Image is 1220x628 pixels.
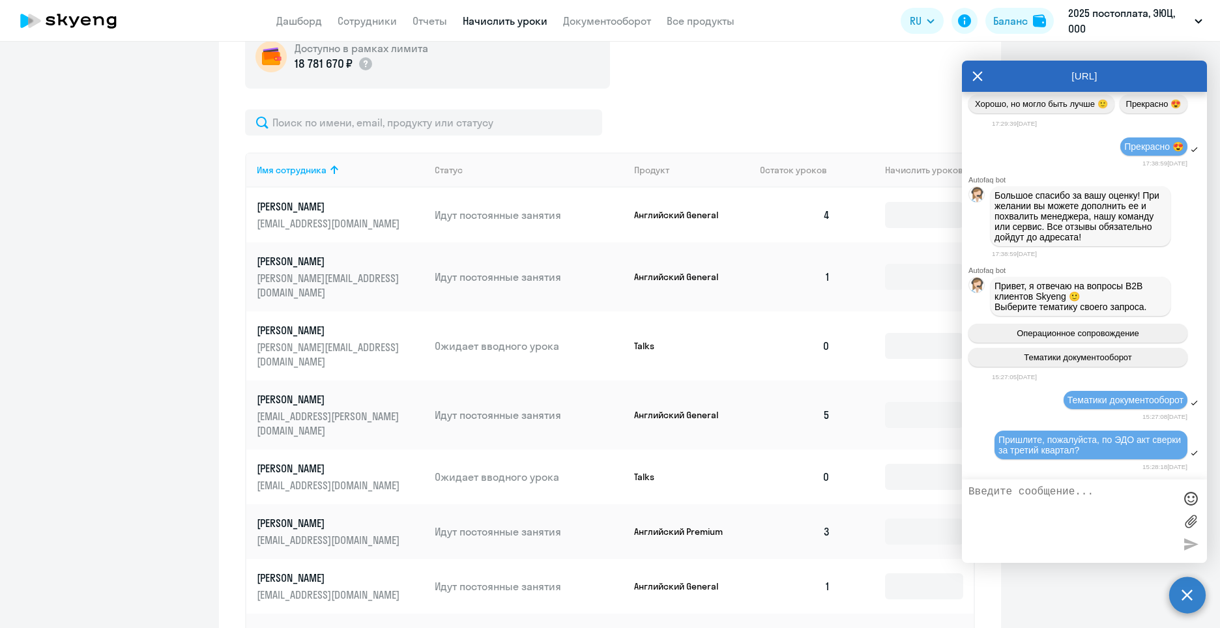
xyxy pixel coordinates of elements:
td: 1 [749,559,841,614]
p: [PERSON_NAME] [257,254,403,268]
img: wallet-circle.png [255,41,287,72]
p: [PERSON_NAME] [257,516,403,530]
span: Тематики документооборот [1067,395,1184,405]
p: Идут постоянные занятия [435,579,624,593]
p: [EMAIL_ADDRESS][DOMAIN_NAME] [257,216,403,231]
p: Talks [634,340,732,352]
p: [EMAIL_ADDRESS][DOMAIN_NAME] [257,533,403,547]
p: Ожидает вводного урока [435,470,624,484]
div: Продукт [634,164,750,176]
div: Имя сотрудника [257,164,327,176]
time: 15:27:08[DATE] [1142,413,1187,420]
td: 0 [749,311,841,380]
a: [PERSON_NAME][EMAIL_ADDRESS][DOMAIN_NAME] [257,461,424,492]
div: Баланс [993,13,1028,29]
td: 3 [749,504,841,559]
button: 2025 постоплата, ЭЮЦ, ООО [1062,5,1209,36]
a: [PERSON_NAME][EMAIL_ADDRESS][PERSON_NAME][DOMAIN_NAME] [257,392,424,438]
button: Балансbalance [985,8,1054,34]
a: Отчеты [413,14,447,27]
div: Статус [435,164,463,176]
a: [PERSON_NAME][EMAIL_ADDRESS][DOMAIN_NAME] [257,199,424,231]
p: [PERSON_NAME][EMAIL_ADDRESS][DOMAIN_NAME] [257,340,403,369]
div: Autofaq bot [968,266,1207,274]
td: 0 [749,450,841,504]
button: Операционное сопровождение [968,324,1187,343]
p: [EMAIL_ADDRESS][DOMAIN_NAME] [257,478,403,492]
div: Остаток уроков [760,164,841,176]
input: Поиск по имени, email, продукту или статусу [245,109,602,136]
p: Идут постоянные занятия [435,524,624,539]
span: Операционное сопровождение [1017,328,1139,338]
button: Прекрасно 😍 [1120,94,1187,113]
p: Идут постоянные занятия [435,408,624,422]
p: Идут постоянные занятия [435,270,624,284]
span: Прекрасно 😍 [1124,141,1184,152]
p: Английский General [634,271,732,283]
p: 18 781 670 ₽ [295,55,353,72]
td: 4 [749,188,841,242]
button: Хорошо, но могло быть лучше 🙂 [968,94,1114,113]
div: Продукт [634,164,669,176]
div: Autofaq bot [968,176,1207,184]
span: RU [910,13,922,29]
p: [EMAIL_ADDRESS][PERSON_NAME][DOMAIN_NAME] [257,409,403,438]
a: [PERSON_NAME][PERSON_NAME][EMAIL_ADDRESS][DOMAIN_NAME] [257,254,424,300]
p: Идут постоянные занятия [435,208,624,222]
a: Дашборд [276,14,322,27]
td: 1 [749,242,841,311]
a: [PERSON_NAME][PERSON_NAME][EMAIL_ADDRESS][DOMAIN_NAME] [257,323,424,369]
p: 2025 постоплата, ЭЮЦ, ООО [1068,5,1189,36]
p: [PERSON_NAME] [257,461,403,476]
time: 17:38:59[DATE] [992,250,1037,257]
time: 17:29:39[DATE] [992,120,1037,127]
time: 17:38:59[DATE] [1142,160,1187,167]
p: [PERSON_NAME] [257,199,403,214]
p: Английский General [634,409,732,421]
span: Пришлите, пожалуйста, по ЭДО акт сверки за третий квартал? [998,435,1184,455]
img: bot avatar [969,278,985,296]
a: [PERSON_NAME][EMAIL_ADDRESS][DOMAIN_NAME] [257,516,424,547]
span: Тематики документооборот [1024,352,1132,362]
td: 5 [749,380,841,450]
p: Talks [634,471,732,483]
div: Статус [435,164,624,176]
p: Ожидает вводного урока [435,339,624,353]
span: Большое спасибо за вашу оценку! При желании вы можете дополнить ее и похвалить менеджера, нашу ко... [995,190,1162,242]
h5: Доступно в рамках лимита [295,41,428,55]
th: Начислить уроков [841,152,974,188]
p: [PERSON_NAME] [257,392,403,407]
a: Сотрудники [338,14,397,27]
p: Английский General [634,209,732,221]
label: Лимит 10 файлов [1181,511,1200,531]
time: 15:27:05[DATE] [992,373,1037,380]
a: [PERSON_NAME][EMAIL_ADDRESS][DOMAIN_NAME] [257,571,424,602]
p: Английский General [634,580,732,592]
span: Привет, я отвечаю на вопросы B2B клиентов Skyeng 🙂 Выберите тематику своего запроса. [995,281,1147,312]
p: [PERSON_NAME] [257,323,403,337]
button: RU [901,8,944,34]
img: balance [1033,14,1046,27]
p: Английский Premium [634,526,732,537]
span: Прекрасно 😍 [1126,99,1181,109]
div: Имя сотрудника [257,164,424,176]
button: Тематики документооборот [968,348,1187,367]
a: Начислить уроки [463,14,547,27]
time: 15:28:18[DATE] [1142,463,1187,470]
a: Документооборот [563,14,651,27]
p: [PERSON_NAME][EMAIL_ADDRESS][DOMAIN_NAME] [257,271,403,300]
span: Остаток уроков [760,164,827,176]
p: [PERSON_NAME] [257,571,403,585]
img: bot avatar [969,187,985,206]
span: Хорошо, но могло быть лучше 🙂 [975,99,1108,109]
p: [EMAIL_ADDRESS][DOMAIN_NAME] [257,588,403,602]
a: Все продукты [667,14,734,27]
